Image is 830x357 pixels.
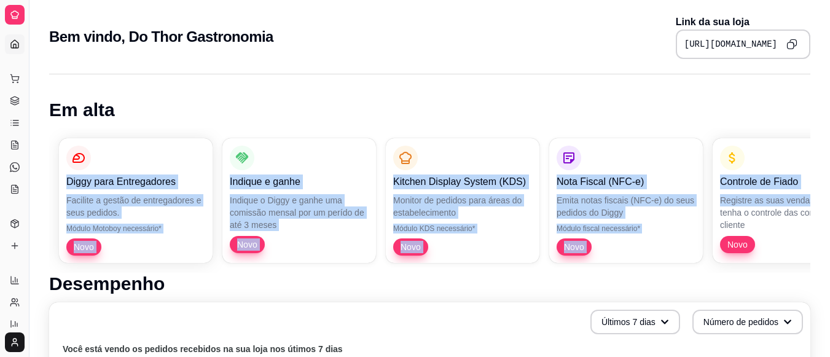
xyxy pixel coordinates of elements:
span: Novo [396,241,426,253]
p: Módulo KDS necessário* [393,224,532,233]
span: Novo [232,238,262,251]
button: Últimos 7 dias [590,310,680,334]
h2: Bem vindo, Do Thor Gastronomia [49,27,273,47]
p: Indique e ganhe [230,175,369,189]
span: Novo [559,241,589,253]
span: Novo [722,238,753,251]
p: Emita notas fiscais (NFC-e) do seus pedidos do Diggy [557,194,695,219]
p: Indique o Diggy e ganhe uma comissão mensal por um perído de até 3 meses [230,194,369,231]
text: Você está vendo os pedidos recebidos na sua loja nos útimos 7 dias [63,344,343,354]
button: Copy to clipboard [782,34,802,54]
p: Módulo Motoboy necessário* [66,224,205,233]
p: Kitchen Display System (KDS) [393,175,532,189]
button: Indique e ganheIndique o Diggy e ganhe uma comissão mensal por um perído de até 3 mesesNovo [222,138,376,263]
p: Facilite a gestão de entregadores e seus pedidos. [66,194,205,219]
button: Nota Fiscal (NFC-e)Emita notas fiscais (NFC-e) do seus pedidos do DiggyMódulo fiscal necessário*Novo [549,138,703,263]
span: Novo [69,241,99,253]
button: Kitchen Display System (KDS)Monitor de pedidos para áreas do estabelecimentoMódulo KDS necessário... [386,138,539,263]
p: Módulo fiscal necessário* [557,224,695,233]
p: Monitor de pedidos para áreas do estabelecimento [393,194,532,219]
p: Link da sua loja [676,15,810,29]
pre: [URL][DOMAIN_NAME] [684,38,777,50]
button: Diggy para EntregadoresFacilite a gestão de entregadores e seus pedidos.Módulo Motoboy necessário... [59,138,213,263]
h1: Desempenho [49,273,810,295]
button: Número de pedidos [692,310,803,334]
h1: Em alta [49,99,810,121]
p: Nota Fiscal (NFC-e) [557,175,695,189]
p: Diggy para Entregadores [66,175,205,189]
